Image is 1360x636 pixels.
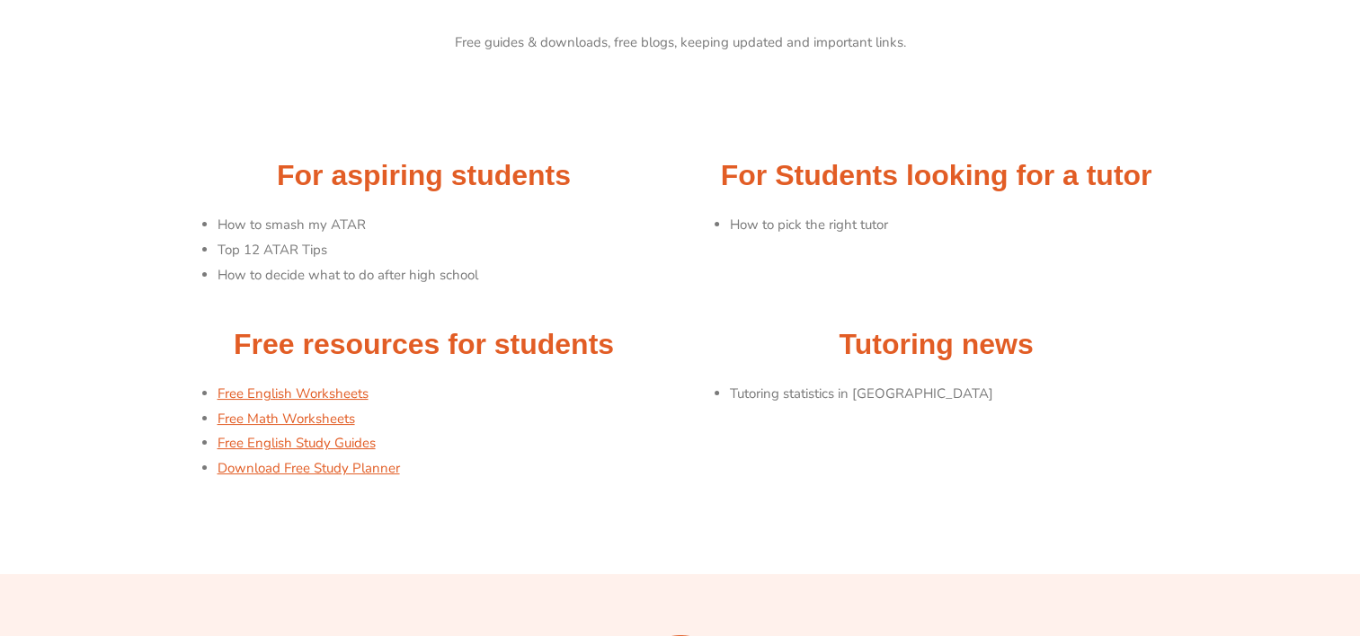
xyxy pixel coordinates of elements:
a: Free English Worksheets [218,384,369,402]
li: How to smash my ATAR [218,213,671,238]
li: Tutoring statistics in [GEOGRAPHIC_DATA] [730,382,1184,407]
a: Free English Study Guides [218,434,376,452]
iframe: Chat Widget [1270,550,1360,636]
li: How to decide what to do after high school [218,263,671,288]
a: Free Math Worksheets [218,410,355,428]
p: Free guides & downloads, free blogs, keeping updated and important links. [177,31,1184,56]
h2: Tutoring news [689,326,1184,364]
li: How to pick the right tutor [730,213,1184,238]
h2: For Students looking for a tutor [689,157,1184,195]
h2: For aspiring students [177,157,671,195]
a: Download Free Study Planner [218,459,400,477]
h2: Free resources for students [177,326,671,364]
li: Top 12 ATAR Tips [218,238,671,263]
